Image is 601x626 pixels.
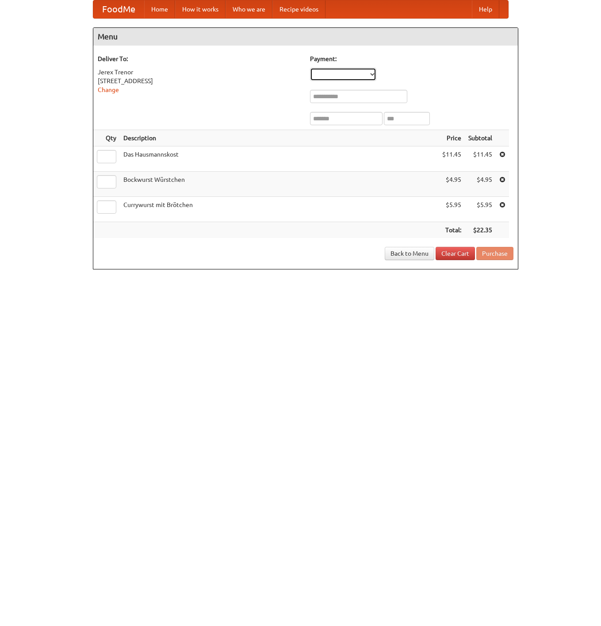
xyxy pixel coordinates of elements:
a: Home [144,0,175,18]
td: Bockwurst Würstchen [120,172,439,197]
td: Currywurst mit Brötchen [120,197,439,222]
th: Total: [439,222,465,238]
a: Back to Menu [385,247,434,260]
th: Price [439,130,465,146]
td: $4.95 [465,172,496,197]
a: How it works [175,0,226,18]
a: Clear Cart [436,247,475,260]
a: FoodMe [93,0,144,18]
th: Description [120,130,439,146]
td: $11.45 [465,146,496,172]
h5: Deliver To: [98,54,301,63]
h5: Payment: [310,54,513,63]
th: Subtotal [465,130,496,146]
a: Who we are [226,0,272,18]
a: Help [472,0,499,18]
td: $4.95 [439,172,465,197]
div: Jerex Trenor [98,68,301,77]
td: $11.45 [439,146,465,172]
a: Recipe videos [272,0,325,18]
button: Purchase [476,247,513,260]
td: $5.95 [439,197,465,222]
td: Das Hausmannskost [120,146,439,172]
th: $22.35 [465,222,496,238]
th: Qty [93,130,120,146]
a: Change [98,86,119,93]
td: $5.95 [465,197,496,222]
h4: Menu [93,28,518,46]
div: [STREET_ADDRESS] [98,77,301,85]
